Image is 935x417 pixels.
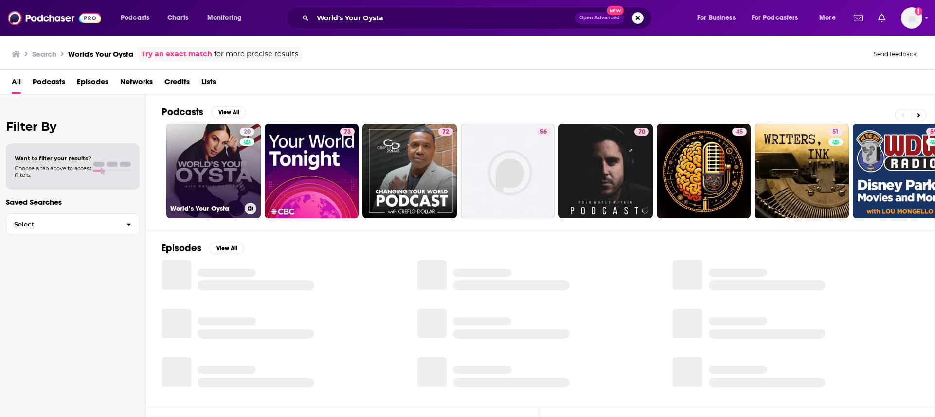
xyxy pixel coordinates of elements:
[164,74,190,94] a: Credits
[201,74,216,94] a: Lists
[340,128,355,136] a: 73
[752,11,798,25] span: For Podcasters
[344,127,351,137] span: 73
[162,106,246,118] a: PodcastsView All
[575,12,624,24] button: Open AdvancedNew
[832,127,839,137] span: 51
[313,10,575,26] input: Search podcasts, credits, & more...
[214,49,298,60] span: for more precise results
[141,49,212,60] a: Try an exact match
[461,124,555,218] a: 56
[15,165,91,178] span: Choose a tab above to access filters.
[874,10,889,26] a: Show notifications dropdown
[697,11,736,25] span: For Business
[442,127,449,137] span: 72
[536,128,551,136] a: 56
[209,243,244,254] button: View All
[120,74,153,94] a: Networks
[690,10,748,26] button: open menu
[438,128,453,136] a: 72
[819,11,836,25] span: More
[901,7,922,29] span: Logged in as autumncomm
[634,128,649,136] a: 70
[850,10,866,26] a: Show notifications dropdown
[812,10,848,26] button: open menu
[33,74,65,94] a: Podcasts
[901,7,922,29] img: User Profile
[6,213,140,235] button: Select
[901,7,922,29] button: Show profile menu
[732,128,747,136] a: 45
[167,11,188,25] span: Charts
[745,10,812,26] button: open menu
[755,124,849,218] a: 51
[12,74,21,94] a: All
[607,6,624,15] span: New
[114,10,162,26] button: open menu
[6,120,140,134] h2: Filter By
[68,50,133,59] h3: World's Your Oysta
[77,74,108,94] a: Episodes
[540,127,547,137] span: 56
[15,155,91,162] span: Want to filter your results?
[161,10,194,26] a: Charts
[162,242,244,254] a: EpisodesView All
[170,205,241,213] h3: World’s Your Oysta
[240,128,254,136] a: 20
[736,127,743,137] span: 45
[828,128,843,136] a: 51
[8,9,101,27] img: Podchaser - Follow, Share and Rate Podcasts
[579,16,620,20] span: Open Advanced
[211,106,246,118] button: View All
[162,242,201,254] h2: Episodes
[265,124,359,218] a: 73
[200,10,254,26] button: open menu
[6,197,140,207] p: Saved Searches
[915,7,922,15] svg: Add a profile image
[6,221,119,227] span: Select
[558,124,653,218] a: 70
[657,124,751,218] a: 45
[244,127,251,137] span: 20
[32,50,56,59] h3: Search
[121,11,149,25] span: Podcasts
[362,124,457,218] a: 72
[638,127,645,137] span: 70
[295,7,661,29] div: Search podcasts, credits, & more...
[207,11,242,25] span: Monitoring
[871,50,919,58] button: Send feedback
[162,106,203,118] h2: Podcasts
[166,124,261,218] a: 20World’s Your Oysta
